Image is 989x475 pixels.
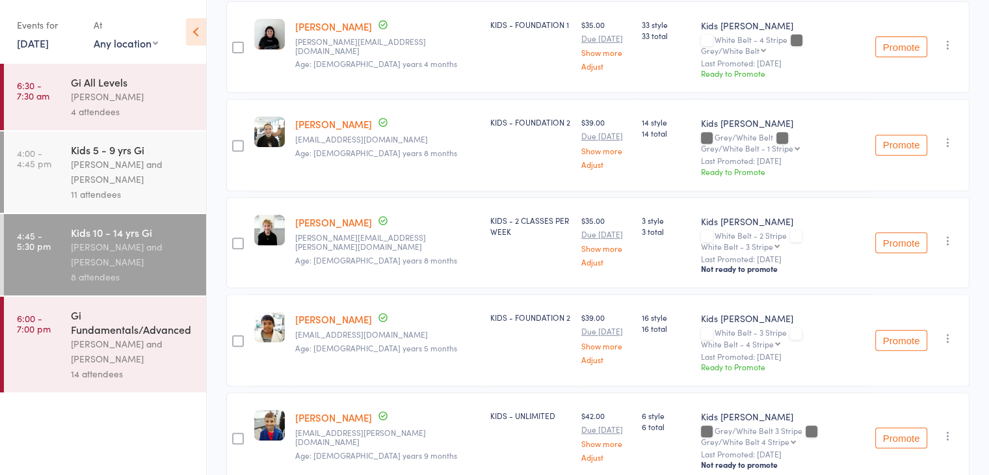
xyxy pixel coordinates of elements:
small: Due [DATE] [581,327,631,336]
a: Show more [581,439,631,448]
div: [PERSON_NAME] and [PERSON_NAME] [71,239,195,269]
small: Last Promoted: [DATE] [701,156,865,165]
img: image1748849910.png [254,410,285,441]
span: 16 total [642,323,691,334]
div: Events for [17,14,81,36]
div: KIDS - 2 CLASSES PER WEEK [490,215,571,237]
a: 4:45 -5:30 pmKids 10 - 14 yrs Gi[PERSON_NAME] and [PERSON_NAME]8 attendees [4,214,206,295]
div: Not ready to promote [701,459,865,470]
span: 3 total [642,226,691,237]
div: $42.00 [581,410,631,461]
span: 14 style [642,116,691,128]
small: Due [DATE] [581,425,631,434]
div: [PERSON_NAME] [71,89,195,104]
div: Grey/White Belt 3 Stripe [701,426,865,446]
small: Giselle.tadros@outlook.com [295,428,480,447]
span: Age: [DEMOGRAPHIC_DATA] years 8 months [295,254,457,265]
a: 6:30 -7:30 amGi All Levels[PERSON_NAME]4 attendees [4,64,206,130]
span: 6 total [642,421,691,432]
img: image1747205330.png [254,215,285,245]
a: 6:00 -7:00 pmGi Fundamentals/Advanced[PERSON_NAME] and [PERSON_NAME]14 attendees [4,297,206,392]
time: 6:30 - 7:30 am [17,80,49,101]
div: White Belt - 3 Stripe [701,242,773,251]
span: 33 total [642,30,691,41]
div: [PERSON_NAME] and [PERSON_NAME] [71,157,195,187]
span: Age: [DEMOGRAPHIC_DATA] years 4 months [295,58,457,69]
div: KIDS - FOUNDATION 2 [490,116,571,128]
div: 11 attendees [71,187,195,202]
div: $35.00 [581,215,631,266]
div: Gi Fundamentals/Advanced [71,308,195,336]
span: Age: [DEMOGRAPHIC_DATA] years 9 months [295,450,457,461]
a: Show more [581,146,631,155]
span: 33 style [642,19,691,30]
a: [PERSON_NAME] [295,411,372,424]
small: Lefty.p@hotmail.com [295,135,480,144]
div: White Belt - 4 Stripe [701,35,865,55]
div: Gi All Levels [71,75,195,89]
span: 14 total [642,128,691,139]
a: 4:00 -4:45 pmKids 5 - 9 yrs Gi[PERSON_NAME] and [PERSON_NAME]11 attendees [4,131,206,213]
small: Last Promoted: [DATE] [701,59,865,68]
div: Kids 5 - 9 yrs Gi [71,142,195,157]
div: White Belt - 4 Stripe [701,340,774,348]
a: Show more [581,342,631,350]
img: image1733294536.png [254,19,285,49]
div: $39.00 [581,312,631,363]
div: 4 attendees [71,104,195,119]
span: 6 style [642,410,691,421]
button: Promote [875,428,927,448]
a: Adjust [581,160,631,169]
button: Promote [875,135,927,156]
time: 6:00 - 7:00 pm [17,313,51,334]
small: Last Promoted: [DATE] [701,352,865,361]
span: 3 style [642,215,691,226]
a: Adjust [581,258,631,266]
div: Grey/White Belt - 1 Stripe [701,144,793,152]
a: [PERSON_NAME] [295,117,372,131]
div: Ready to Promote [701,166,865,177]
a: [PERSON_NAME] [295,20,372,33]
small: Niti.syal1@gmail.com [295,330,480,339]
img: image1740551724.png [254,116,285,147]
a: Adjust [581,355,631,364]
a: Adjust [581,62,631,70]
div: At [94,14,158,36]
div: Kids [PERSON_NAME] [701,312,865,325]
div: KIDS - FOUNDATION 2 [490,312,571,323]
small: Last Promoted: [DATE] [701,450,865,459]
div: White Belt - 3 Stripe [701,328,865,347]
div: Grey/White Belt [701,133,865,152]
a: [PERSON_NAME] [295,215,372,229]
time: 4:00 - 4:45 pm [17,148,51,169]
small: Due [DATE] [581,131,631,141]
div: Kids [PERSON_NAME] [701,215,865,228]
a: [DATE] [17,36,49,50]
span: Age: [DEMOGRAPHIC_DATA] years 5 months [295,342,457,353]
a: [PERSON_NAME] [295,312,372,326]
a: Show more [581,48,631,57]
div: [PERSON_NAME] and [PERSON_NAME] [71,336,195,366]
div: 8 attendees [71,269,195,284]
div: Grey/White Belt [701,46,759,55]
div: Grey/White Belt 4 Stripe [701,437,789,446]
div: KIDS - UNLIMITED [490,410,571,421]
small: Due [DATE] [581,34,631,43]
small: Last Promoted: [DATE] [701,254,865,264]
div: Any location [94,36,158,50]
a: Adjust [581,453,631,461]
button: Promote [875,232,927,253]
button: Promote [875,330,927,351]
small: Due [DATE] [581,230,631,239]
div: KIDS - FOUNDATION 1 [490,19,571,30]
div: $39.00 [581,116,631,168]
small: Jenna.bellmon@hotmail.com.au [295,233,480,252]
div: White Belt - 2 Stripe [701,231,865,251]
div: Kids [PERSON_NAME] [701,19,865,32]
div: Ready to Promote [701,361,865,372]
div: Kids [PERSON_NAME] [701,410,865,423]
small: Mohammad.panahi89@gmail.com [295,37,480,56]
img: image1736489247.png [254,312,285,342]
a: Show more [581,244,631,252]
div: Kids [PERSON_NAME] [701,116,865,129]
